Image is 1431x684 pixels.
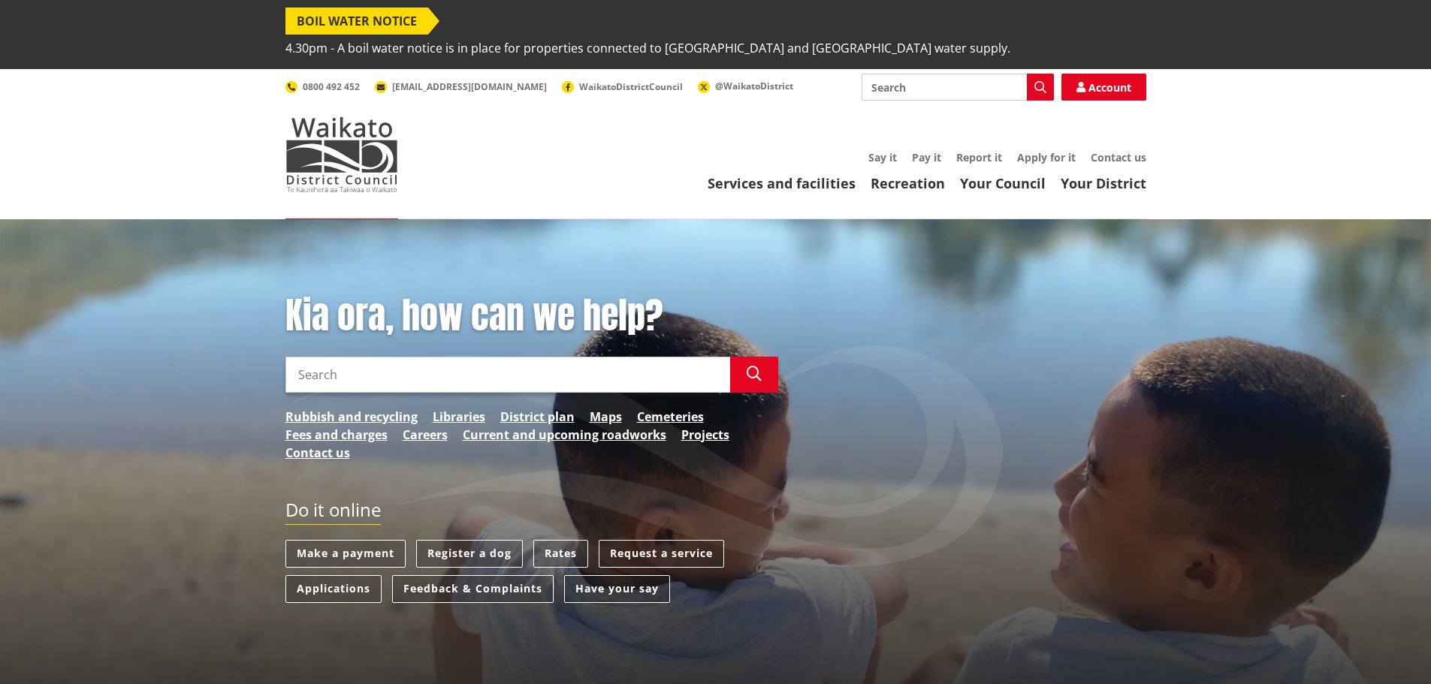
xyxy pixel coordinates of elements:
[285,117,398,192] img: Waikato District Council - Te Kaunihera aa Takiwaa o Waikato
[285,35,1010,62] span: 4.30pm - A boil water notice is in place for properties connected to [GEOGRAPHIC_DATA] and [GEOGR...
[285,575,382,603] a: Applications
[285,294,778,338] h1: Kia ora, how can we help?
[1091,150,1146,164] a: Contact us
[285,444,350,462] a: Contact us
[433,408,485,426] a: Libraries
[564,575,670,603] a: Have your say
[285,499,381,526] h2: Do it online
[1061,74,1146,101] a: Account
[1017,150,1076,164] a: Apply for it
[871,174,945,192] a: Recreation
[862,74,1054,101] input: Search input
[681,426,729,444] a: Projects
[960,174,1046,192] a: Your Council
[579,80,683,93] span: WaikatoDistrictCouncil
[715,80,793,92] span: @WaikatoDistrict
[392,575,554,603] a: Feedback & Complaints
[533,540,588,568] a: Rates
[637,408,704,426] a: Cemeteries
[403,426,448,444] a: Careers
[698,80,793,92] a: @WaikatoDistrict
[708,174,856,192] a: Services and facilities
[375,80,547,93] a: [EMAIL_ADDRESS][DOMAIN_NAME]
[392,80,547,93] span: [EMAIL_ADDRESS][DOMAIN_NAME]
[590,408,622,426] a: Maps
[285,426,388,444] a: Fees and charges
[285,540,406,568] a: Make a payment
[1061,174,1146,192] a: Your District
[303,80,360,93] span: 0800 492 452
[500,408,575,426] a: District plan
[285,408,418,426] a: Rubbish and recycling
[285,357,730,393] input: Search input
[912,150,941,164] a: Pay it
[463,426,666,444] a: Current and upcoming roadworks
[868,150,897,164] a: Say it
[285,8,428,35] span: BOIL WATER NOTICE
[599,540,724,568] a: Request a service
[416,540,523,568] a: Register a dog
[562,80,683,93] a: WaikatoDistrictCouncil
[956,150,1002,164] a: Report it
[285,80,360,93] a: 0800 492 452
